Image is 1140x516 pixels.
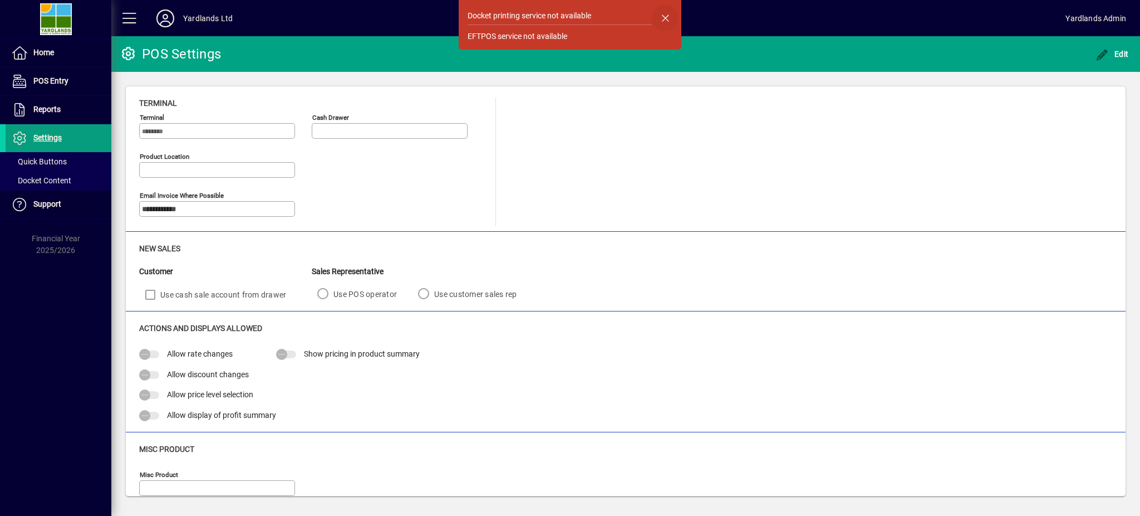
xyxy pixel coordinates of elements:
[33,48,54,57] span: Home
[139,99,177,108] span: Terminal
[167,370,249,379] span: Allow discount changes
[233,9,1065,27] span: [DATE] 15:03
[183,9,233,27] div: Yardlands Ltd
[6,152,111,171] a: Quick Buttons
[1095,50,1129,59] span: Edit
[33,105,61,114] span: Reports
[140,114,164,121] mat-label: Terminal
[120,45,221,63] div: POS Settings
[33,133,62,142] span: Settings
[140,192,224,199] mat-label: Email Invoice where possible
[167,390,253,399] span: Allow price level selection
[6,171,111,190] a: Docket Content
[11,157,67,166] span: Quick Buttons
[139,324,262,333] span: Actions and Displays Allowed
[312,266,533,278] div: Sales Representative
[167,411,276,420] span: Allow display of profit summary
[1065,9,1126,27] div: Yardlands Admin
[6,67,111,95] a: POS Entry
[140,153,189,160] mat-label: Product location
[140,471,178,479] mat-label: Misc Product
[139,445,194,454] span: Misc Product
[139,244,180,253] span: New Sales
[304,349,420,358] span: Show pricing in product summary
[6,39,111,67] a: Home
[139,266,312,278] div: Customer
[148,8,183,28] button: Profile
[167,349,233,358] span: Allow rate changes
[33,199,61,208] span: Support
[468,31,567,42] div: EFTPOS service not available
[6,96,111,124] a: Reports
[6,191,111,218] a: Support
[1093,44,1132,64] button: Edit
[312,114,349,121] mat-label: Cash Drawer
[11,176,71,185] span: Docket Content
[33,76,68,85] span: POS Entry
